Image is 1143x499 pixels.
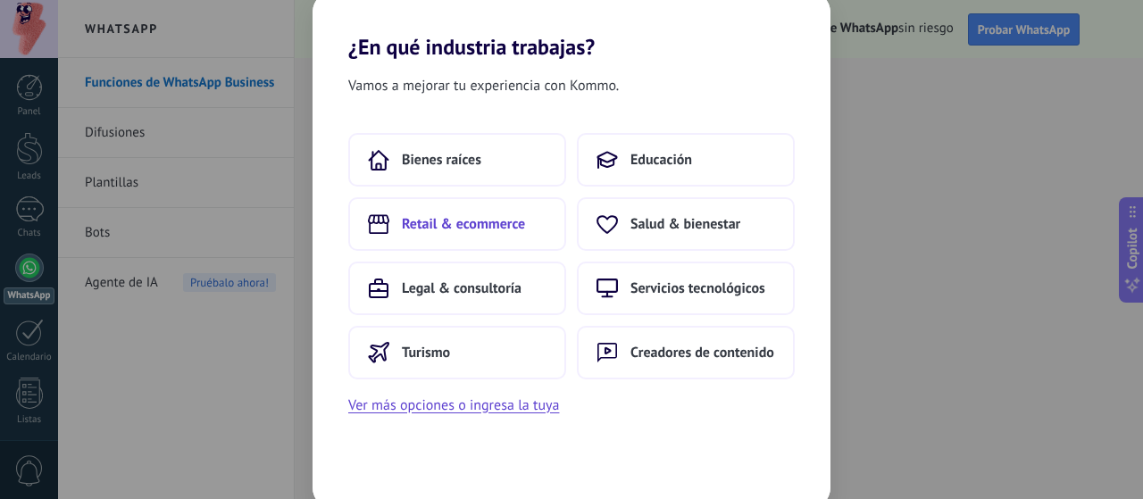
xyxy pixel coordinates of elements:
button: Retail & ecommerce [348,197,566,251]
span: Creadores de contenido [630,344,774,362]
button: Ver más opciones o ingresa la tuya [348,394,559,417]
button: Creadores de contenido [577,326,795,379]
span: Vamos a mejorar tu experiencia con Kommo. [348,74,619,97]
button: Legal & consultoría [348,262,566,315]
span: Educación [630,151,692,169]
span: Bienes raíces [402,151,481,169]
span: Retail & ecommerce [402,215,525,233]
span: Servicios tecnológicos [630,279,765,297]
span: Turismo [402,344,450,362]
button: Bienes raíces [348,133,566,187]
button: Turismo [348,326,566,379]
button: Educación [577,133,795,187]
span: Salud & bienestar [630,215,740,233]
button: Salud & bienestar [577,197,795,251]
span: Legal & consultoría [402,279,521,297]
button: Servicios tecnológicos [577,262,795,315]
